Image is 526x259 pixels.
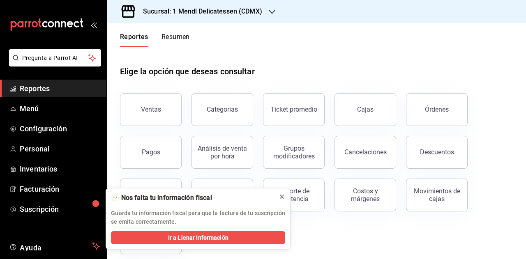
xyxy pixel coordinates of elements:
button: Resumen [161,33,190,47]
div: Descuentos [420,148,454,156]
button: open_drawer_menu [90,21,97,28]
button: Pagos [120,136,182,169]
div: Cancelaciones [344,148,387,156]
button: Reportes [120,33,148,47]
button: Categorías [191,93,253,126]
button: Grupos modificadores [263,136,325,169]
div: Movimientos de cajas [411,187,462,203]
span: Menú [20,103,100,114]
button: Ticket promedio [263,93,325,126]
button: Usuarios [191,179,253,211]
div: Ventas [141,105,161,113]
span: Reportes [20,83,100,94]
button: Datos de clientes [120,179,182,211]
div: navigation tabs [120,33,190,47]
div: Ticket promedio [270,105,317,113]
span: Personal [20,143,100,154]
a: Pregunta a Parrot AI [6,60,101,68]
div: Categorías [207,105,238,113]
span: Inventarios [20,163,100,174]
button: Cancelaciones [335,136,396,169]
button: Órdenes [406,93,468,126]
div: Pagos [142,148,160,156]
div: Grupos modificadores [268,144,319,160]
button: Reporte de asistencia [263,179,325,211]
span: Ayuda [20,241,89,251]
h3: Sucursal: 1 Mendl Delicatessen (CDMX) [136,7,262,16]
span: Pregunta a Parrot AI [22,54,88,62]
div: 🫥 Nos falta tu información fiscal [111,193,272,202]
button: Costos y márgenes [335,179,396,211]
a: Cajas [335,93,396,126]
div: Cajas [357,105,374,115]
button: Descuentos [406,136,468,169]
div: Análisis de venta por hora [197,144,248,160]
span: Ir a Llenar Información [168,234,228,242]
span: Suscripción [20,204,100,215]
div: Reporte de asistencia [268,187,319,203]
p: Guarda tu información fiscal para que la factura de tu suscripción se emita correctamente. [111,209,285,226]
button: Análisis de venta por hora [191,136,253,169]
button: Ir a Llenar Información [111,231,285,244]
h1: Elige la opción que deseas consultar [120,65,255,78]
span: Configuración [20,123,100,134]
div: Costos y márgenes [340,187,391,203]
button: Ventas [120,93,182,126]
span: Facturación [20,183,100,195]
div: Órdenes [425,105,449,113]
button: Pregunta a Parrot AI [9,49,101,66]
button: Movimientos de cajas [406,179,468,211]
